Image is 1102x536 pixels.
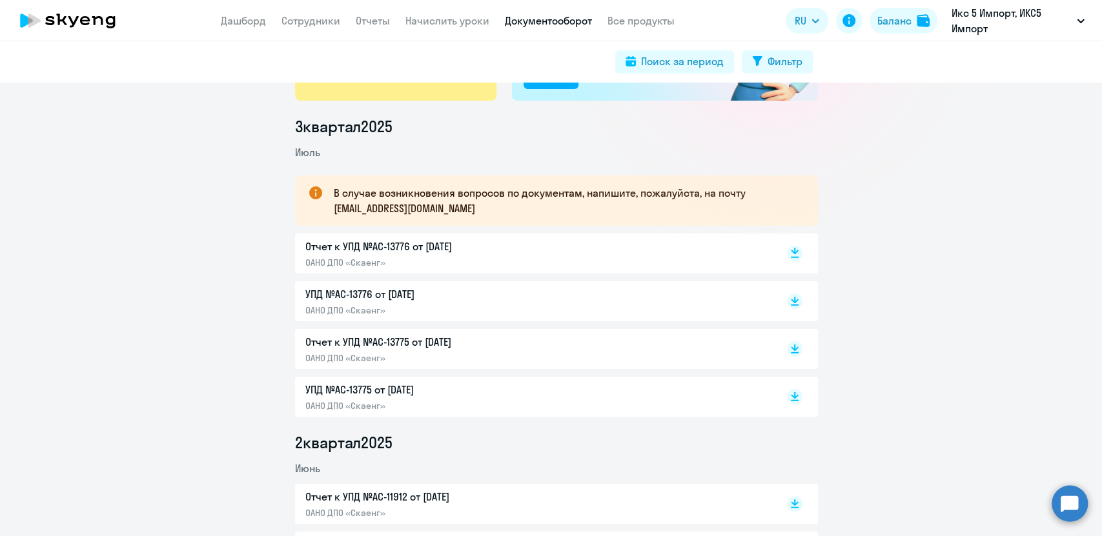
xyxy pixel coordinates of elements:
span: Июнь [295,462,320,475]
a: Все продукты [607,14,675,27]
button: Фильтр [742,50,813,74]
p: Отчет к УПД №AC-13775 от [DATE] [305,334,577,350]
a: Отчет к УПД №AC-11912 от [DATE]ОАНО ДПО «Скаенг» [305,489,760,519]
a: Сотрудники [281,14,340,27]
li: 2 квартал 2025 [295,432,818,453]
p: Отчет к УПД №AC-11912 от [DATE] [305,489,577,504]
a: Отчет к УПД №AC-13775 от [DATE]ОАНО ДПО «Скаенг» [305,334,760,364]
p: Отчет к УПД №AC-13776 от [DATE] [305,239,577,254]
button: Поиск за период [615,50,734,74]
span: RU [795,13,806,28]
img: balance [917,14,930,27]
div: Фильтр [768,54,802,69]
p: ОАНО ДПО «Скаенг» [305,352,577,364]
p: В случае возникновения вопросов по документам, напишите, пожалуйста, на почту [EMAIL_ADDRESS][DOM... [334,185,795,216]
p: ОАНО ДПО «Скаенг» [305,400,577,412]
a: УПД №AC-13775 от [DATE]ОАНО ДПО «Скаенг» [305,382,760,412]
a: Дашборд [221,14,266,27]
button: Балансbalance [870,8,937,34]
p: Икс 5 Импорт, ИКС5 Импорт [952,5,1072,36]
p: УПД №AC-13775 от [DATE] [305,382,577,397]
a: Начислить уроки [405,14,489,27]
div: Баланс [877,13,912,28]
div: Поиск за период [641,54,724,69]
a: Отчеты [356,14,390,27]
p: УПД №AC-13776 от [DATE] [305,286,577,302]
button: Икс 5 Импорт, ИКС5 Импорт [945,5,1091,36]
span: Июль [295,146,320,159]
button: RU [786,8,828,34]
a: Отчет к УПД №AC-13776 от [DATE]ОАНО ДПО «Скаенг» [305,239,760,268]
a: УПД №AC-13776 от [DATE]ОАНО ДПО «Скаенг» [305,286,760,316]
li: 3 квартал 2025 [295,116,818,137]
p: ОАНО ДПО «Скаенг» [305,257,577,268]
a: Документооборот [505,14,592,27]
p: ОАНО ДПО «Скаенг» [305,507,577,519]
p: ОАНО ДПО «Скаенг» [305,304,577,316]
